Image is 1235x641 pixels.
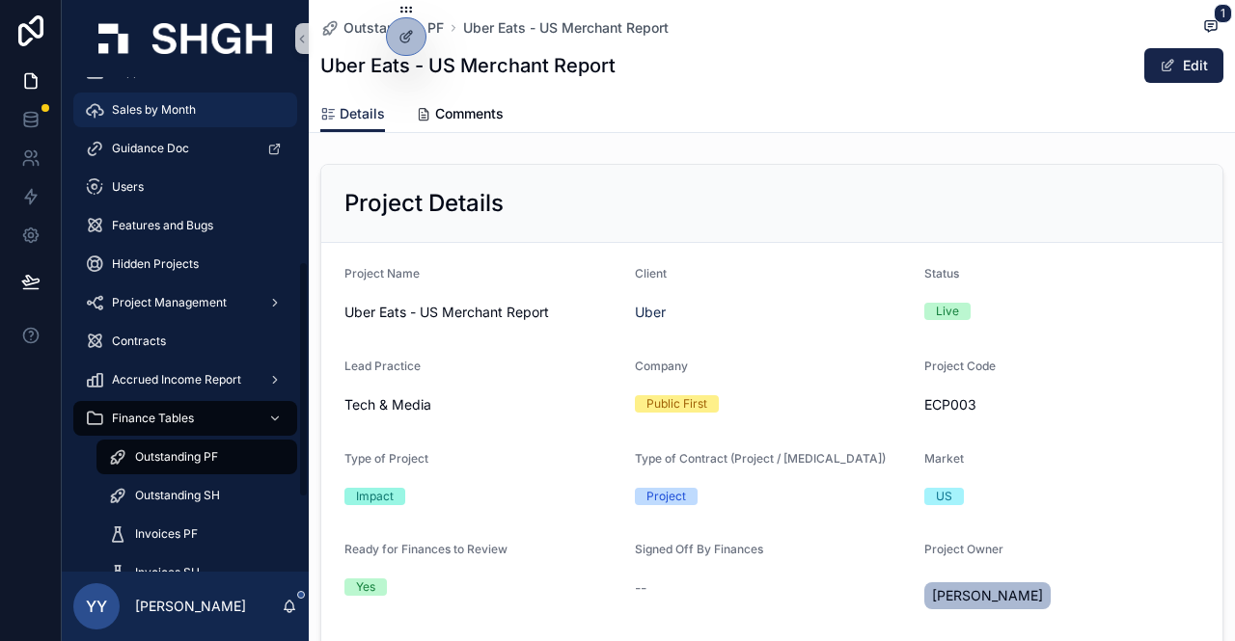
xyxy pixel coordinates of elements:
span: Ready for Finances to Review [344,542,508,556]
span: -- [635,578,646,598]
div: Project [646,488,686,505]
span: Invoices SH [135,565,200,580]
div: Impact [356,488,394,505]
div: Yes [356,578,375,596]
span: Hidden Projects [112,256,199,272]
a: Uber [635,303,666,322]
h1: Uber Eats - US Merchant Report [320,52,616,79]
a: Uber Eats - US Merchant Report [463,18,669,38]
a: Sales by Month [73,93,297,127]
div: US [936,488,952,505]
button: 1 [1198,15,1223,40]
span: Outstanding PF [343,18,444,38]
a: Invoices PF [96,517,297,551]
span: Market [924,451,964,466]
div: scrollable content [62,77,309,572]
a: Project Management [73,285,297,320]
span: Invoices PF [135,526,198,542]
a: Finance Tables [73,401,297,436]
span: Client [635,266,667,280]
h2: Project Details [344,188,504,219]
span: [PERSON_NAME] [932,586,1043,605]
span: Outstanding PF [135,449,218,465]
a: Contracts [73,324,297,359]
button: Edit [1144,48,1223,83]
span: Users [112,179,144,195]
a: Details [320,96,385,133]
span: ECP003 [924,395,1199,414]
span: Accrued Income Report [112,372,241,387]
span: Project Management [112,295,227,310]
span: Sales by Month [112,102,196,118]
span: Signed Off By Finances [635,542,763,556]
img: App logo [98,23,272,54]
span: Outstanding SH [135,488,220,503]
span: Company [635,359,688,373]
a: Guidance Doc [73,131,297,166]
span: Project Owner [924,542,1003,556]
span: Project Code [924,359,996,373]
a: Invoices SH [96,555,297,590]
span: Finance Tables [112,411,194,426]
div: Public First [646,395,707,413]
span: Type of Contract (Project / [MEDICAL_DATA]) [635,451,886,466]
span: Status [924,266,959,280]
span: Type of Project [344,451,428,466]
a: Hidden Projects [73,247,297,281]
span: Tech & Media [344,395,431,414]
span: Details [340,104,385,123]
span: 1 [1214,4,1232,23]
span: Uber Eats - US Merchant Report [344,303,619,322]
span: Comments [435,104,504,123]
span: Contracts [112,334,166,349]
a: Outstanding PF [96,440,297,474]
span: Lead Practice [344,359,421,373]
a: Outstanding PF [320,18,444,38]
span: Guidance Doc [112,141,189,156]
span: Features and Bugs [112,218,213,233]
p: [PERSON_NAME] [135,597,246,616]
a: Users [73,170,297,204]
span: YY [86,595,107,618]
div: Live [936,303,959,320]
a: Features and Bugs [73,208,297,243]
a: Outstanding SH [96,478,297,513]
span: Project Name [344,266,420,280]
a: Accrued Income Report [73,362,297,397]
a: Comments [416,96,504,135]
